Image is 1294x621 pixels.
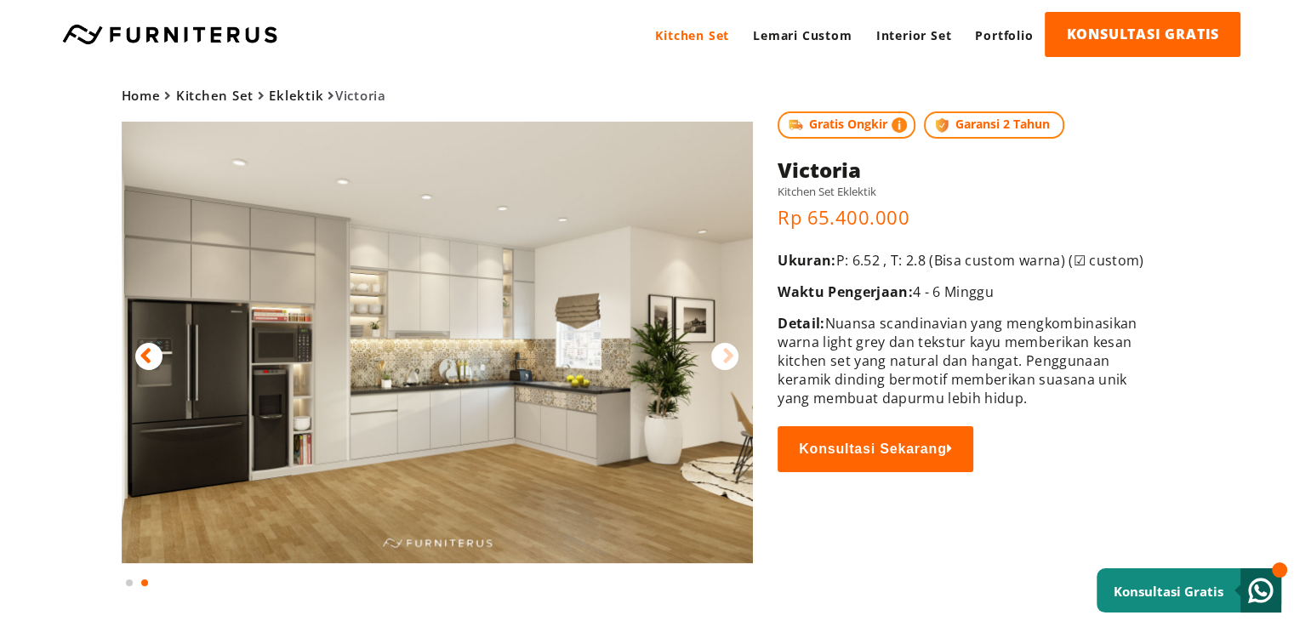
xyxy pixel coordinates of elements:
img: protect.png [932,116,951,134]
a: Interior Set [864,12,964,59]
a: Kitchen Set [176,87,254,104]
a: Lemari Custom [741,12,864,59]
a: Portfolio [963,12,1045,59]
h1: Victoria [778,156,1146,184]
span: Waktu Pengerjaan: [778,282,913,301]
span: Gratis Ongkir [778,111,915,139]
span: Victoria [122,87,386,104]
a: Konsultasi Gratis [1097,568,1281,612]
img: shipping.jpg [786,116,805,134]
small: Konsultasi Gratis [1114,583,1223,600]
h5: Kitchen Set Eklektik [778,184,1146,199]
span: Garansi 2 Tahun [924,111,1064,139]
span: Ukuran: [778,251,835,270]
p: P: 6.52 , T: 2.8 (Bisa custom warna) (☑ custom) [778,251,1146,270]
img: info-colored.png [892,116,907,134]
p: 4 - 6 Minggu [778,282,1146,301]
a: Kitchen Set [643,12,741,59]
p: Rp 65.400.000 [778,204,1146,230]
a: Eklektik [269,87,323,104]
a: KONSULTASI GRATIS [1045,12,1240,57]
span: Detail: [778,314,824,333]
button: Konsultasi Sekarang [778,426,973,472]
a: Home [122,87,161,104]
p: Nuansa scandinavian yang mengkombinasikan warna light grey dan tekstur kayu memberikan kesan kitc... [778,314,1146,407]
